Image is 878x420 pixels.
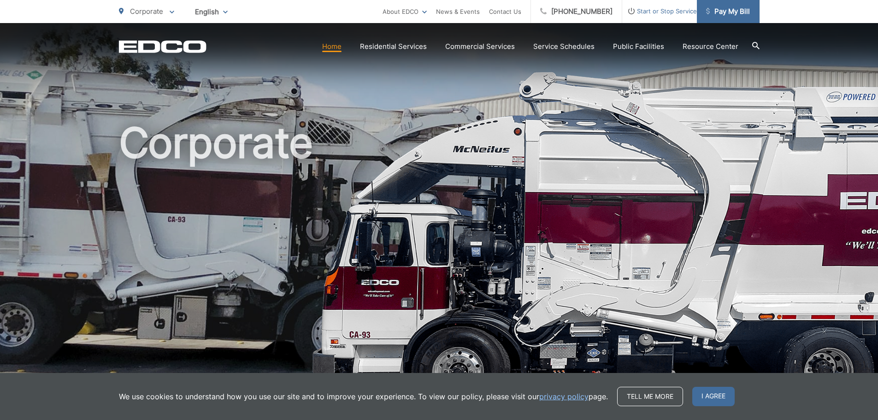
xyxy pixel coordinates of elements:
a: Commercial Services [445,41,515,52]
a: Service Schedules [533,41,595,52]
span: Corporate [130,7,163,16]
a: Tell me more [617,387,683,406]
a: Home [322,41,342,52]
a: Public Facilities [613,41,664,52]
a: Contact Us [489,6,521,17]
a: privacy policy [539,391,589,402]
h1: Corporate [119,120,760,412]
span: English [188,4,235,20]
a: News & Events [436,6,480,17]
a: Resource Center [683,41,738,52]
p: We use cookies to understand how you use our site and to improve your experience. To view our pol... [119,391,608,402]
span: Pay My Bill [706,6,750,17]
a: About EDCO [383,6,427,17]
a: EDCD logo. Return to the homepage. [119,40,206,53]
span: I agree [692,387,735,406]
a: Residential Services [360,41,427,52]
